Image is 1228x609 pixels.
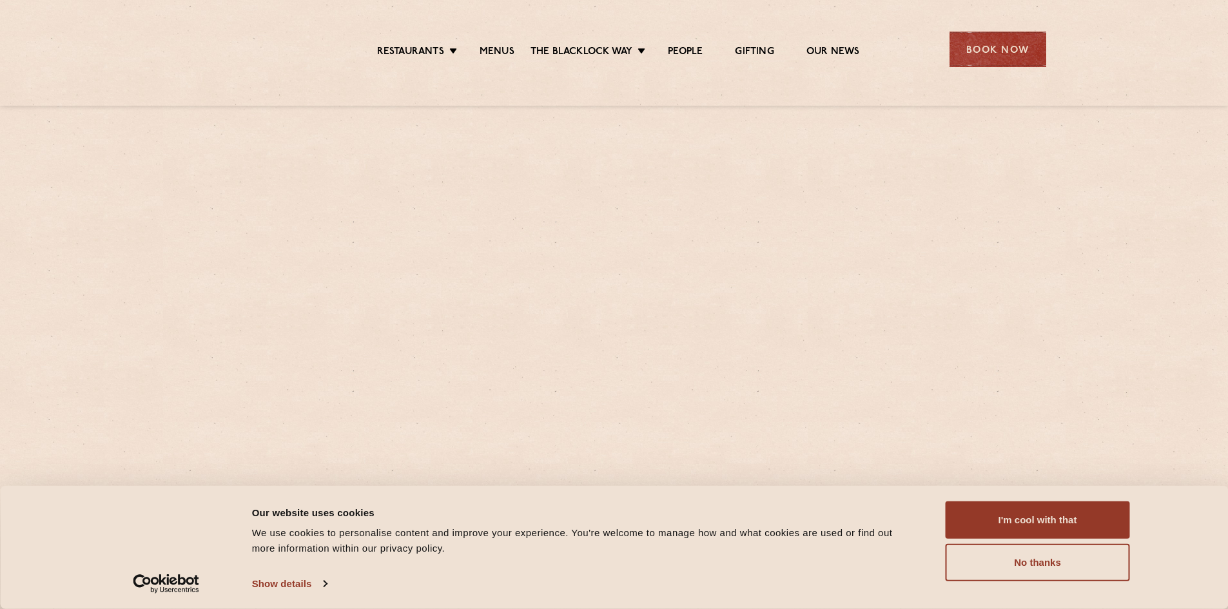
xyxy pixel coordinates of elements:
[252,505,917,520] div: Our website uses cookies
[735,46,774,60] a: Gifting
[531,46,632,60] a: The Blacklock Way
[252,525,917,556] div: We use cookies to personalise content and improve your experience. You're welcome to manage how a...
[110,574,222,594] a: Usercentrics Cookiebot - opens in a new window
[668,46,703,60] a: People
[252,574,327,594] a: Show details
[946,544,1130,581] button: No thanks
[480,46,514,60] a: Menus
[950,32,1046,67] div: Book Now
[946,501,1130,539] button: I'm cool with that
[182,12,294,86] img: svg%3E
[377,46,444,60] a: Restaurants
[806,46,860,60] a: Our News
